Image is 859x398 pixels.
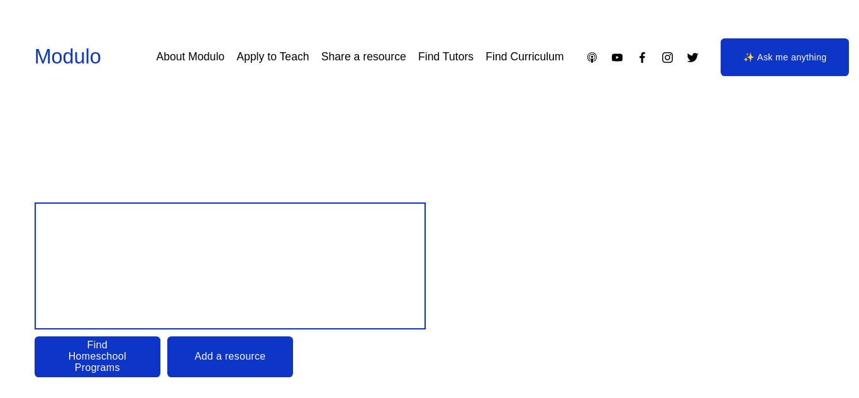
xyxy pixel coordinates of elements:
[418,46,474,68] a: Find Tutors
[611,51,624,64] a: YouTube
[35,45,101,68] a: Modulo
[236,46,309,68] a: Apply to Teach
[721,38,849,76] a: ✨ Ask me anything
[485,46,563,68] a: Find Curriculum
[686,51,699,64] a: Twitter
[47,218,402,314] span: Design your child’s Education
[167,336,293,377] a: Add a resource
[35,336,160,377] a: Find Homeschool Programs
[321,46,406,68] a: Share a resource
[661,51,674,64] a: Instagram
[585,51,599,64] a: Apple Podcasts
[156,46,224,68] a: About Modulo
[636,51,649,64] a: Facebook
